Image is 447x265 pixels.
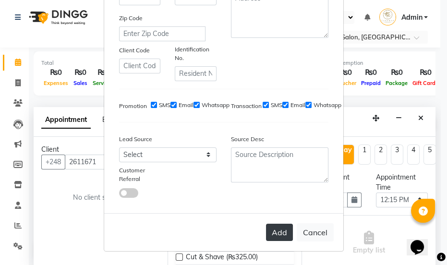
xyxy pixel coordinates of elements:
input: Resident No. or Any Id [175,66,217,81]
label: SMS [159,101,170,109]
label: Lead Source [119,135,152,144]
label: SMS [271,101,282,109]
label: Whatsapp [202,101,230,109]
label: Transaction [231,102,262,110]
label: Client Code [119,46,150,55]
input: Client Code [119,59,161,73]
input: Enter Zip Code [119,26,205,41]
label: Zip Code [119,14,143,23]
button: Add [266,224,293,241]
button: Cancel [297,223,334,241]
label: Email [179,101,193,109]
label: Email [290,101,305,109]
label: Promotion [119,102,147,110]
label: Identification No. [175,45,217,62]
label: Whatsapp [314,101,341,109]
label: Source Desc [231,135,264,144]
label: Customer Referral [119,166,161,183]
